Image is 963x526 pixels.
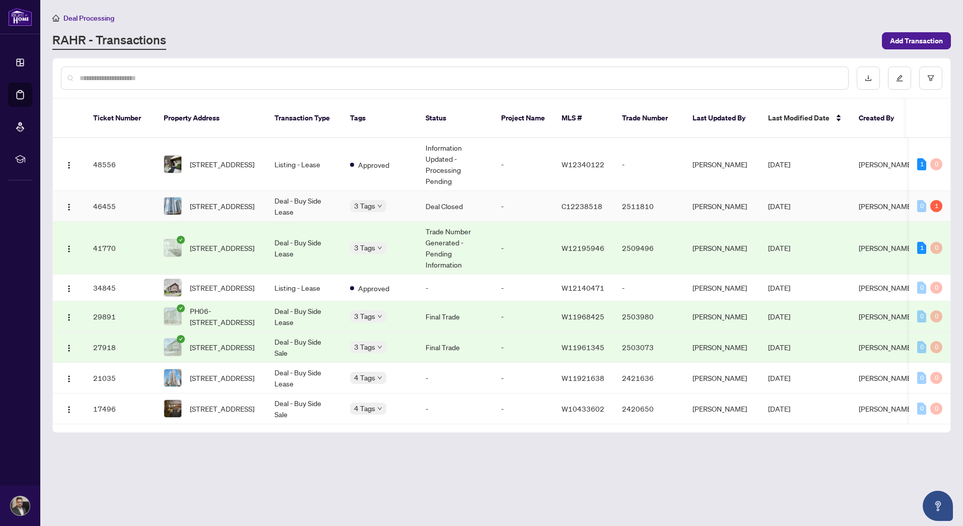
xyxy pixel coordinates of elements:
td: [PERSON_NAME] [684,332,760,363]
span: down [377,345,382,350]
span: check-circle [177,335,185,343]
td: - [418,363,493,393]
th: Project Name [493,99,554,138]
td: - [614,275,684,301]
span: [DATE] [768,343,790,352]
span: C12238518 [562,202,602,211]
td: 17496 [85,393,156,424]
button: Logo [61,339,77,355]
td: Deal Closed [418,191,493,222]
td: 2420650 [614,393,684,424]
th: Created By [851,99,911,138]
img: thumbnail-img [164,400,181,417]
td: - [493,363,554,393]
img: Logo [65,375,73,383]
td: [PERSON_NAME] [684,301,760,332]
img: thumbnail-img [164,308,181,325]
td: Deal - Buy Side Lease [266,191,342,222]
span: [PERSON_NAME] [859,404,913,413]
span: down [377,406,382,411]
span: [STREET_ADDRESS] [190,242,254,253]
span: [PERSON_NAME] [859,160,913,169]
td: - [493,332,554,363]
td: - [493,393,554,424]
div: 0 [917,200,926,212]
td: 41770 [85,222,156,275]
img: logo [8,8,32,26]
span: [STREET_ADDRESS] [190,201,254,212]
span: [DATE] [768,160,790,169]
th: MLS # [554,99,614,138]
span: check-circle [177,304,185,312]
span: PH06-[STREET_ADDRESS] [190,305,258,327]
td: Deal - Buy Side Lease [266,363,342,393]
img: thumbnail-img [164,156,181,173]
th: Status [418,99,493,138]
div: 0 [930,403,942,415]
span: [PERSON_NAME] [859,243,913,252]
td: 48556 [85,138,156,191]
button: Add Transaction [882,32,951,49]
div: 0 [917,403,926,415]
td: - [418,393,493,424]
span: Add Transaction [890,33,943,49]
td: 2421636 [614,363,684,393]
td: - [418,275,493,301]
span: download [865,75,872,82]
td: Deal - Buy Side Sale [266,393,342,424]
td: [PERSON_NAME] [684,138,760,191]
td: - [493,275,554,301]
td: 29891 [85,301,156,332]
span: 4 Tags [354,372,375,383]
td: 2503073 [614,332,684,363]
div: 1 [917,242,926,254]
div: 0 [930,242,942,254]
td: 34845 [85,275,156,301]
th: Last Updated By [684,99,760,138]
a: RAHR - Transactions [52,32,166,50]
div: 0 [917,310,926,322]
td: [PERSON_NAME] [684,222,760,275]
span: down [377,204,382,209]
td: Deal - Buy Side Sale [266,332,342,363]
span: [PERSON_NAME] [859,312,913,321]
span: check-circle [177,236,185,244]
button: Logo [61,308,77,324]
img: Logo [65,313,73,321]
div: 0 [930,310,942,322]
button: Logo [61,280,77,296]
button: filter [919,67,942,90]
button: download [857,67,880,90]
span: [DATE] [768,202,790,211]
span: filter [927,75,934,82]
td: [PERSON_NAME] [684,191,760,222]
td: Listing - Lease [266,138,342,191]
div: 0 [917,372,926,384]
span: W11961345 [562,343,604,352]
button: Open asap [923,491,953,521]
div: 0 [917,341,926,353]
img: Logo [65,344,73,352]
span: down [377,245,382,250]
img: Profile Icon [11,496,30,515]
img: thumbnail-img [164,279,181,296]
span: Approved [358,283,389,294]
td: - [614,138,684,191]
img: thumbnail-img [164,369,181,386]
span: [DATE] [768,243,790,252]
td: Information Updated - Processing Pending [418,138,493,191]
span: W11968425 [562,312,604,321]
span: W12140471 [562,283,604,292]
span: Deal Processing [63,14,114,23]
button: edit [888,67,911,90]
td: - [493,138,554,191]
div: 0 [930,158,942,170]
span: down [377,314,382,319]
td: 46455 [85,191,156,222]
img: thumbnail-img [164,239,181,256]
td: 2509496 [614,222,684,275]
td: 21035 [85,363,156,393]
span: [STREET_ADDRESS] [190,342,254,353]
td: Trade Number Generated - Pending Information [418,222,493,275]
td: Final Trade [418,301,493,332]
